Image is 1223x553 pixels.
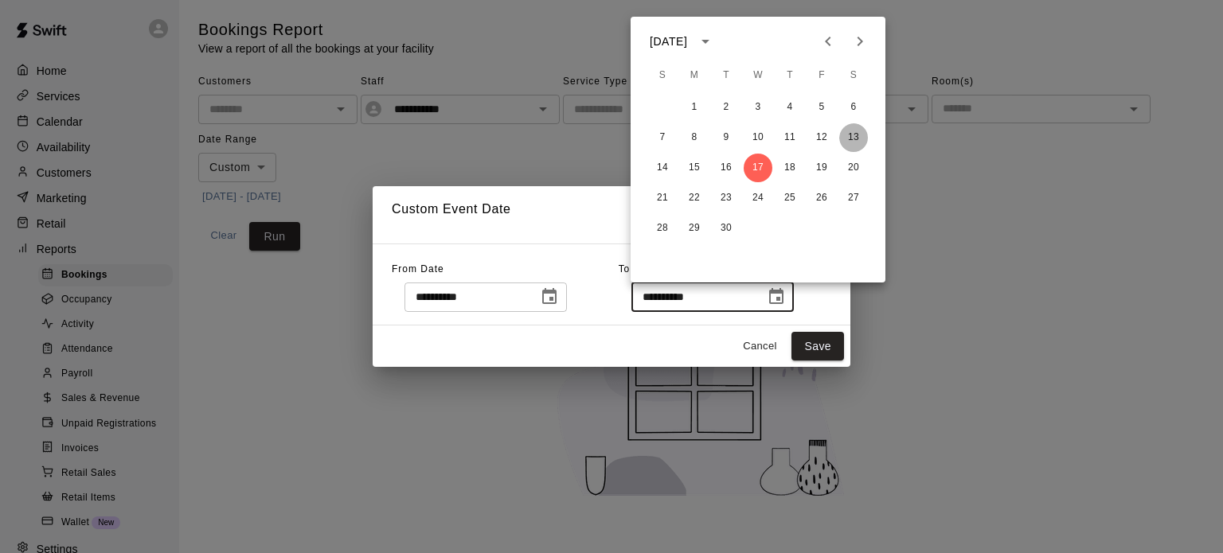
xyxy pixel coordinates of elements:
span: To Date [619,263,657,275]
button: 9 [712,123,740,152]
button: 1 [680,93,709,122]
button: Cancel [734,334,785,359]
span: From Date [392,263,444,275]
button: Save [791,332,844,361]
button: 4 [776,93,804,122]
button: 25 [776,184,804,212]
span: Tuesday [712,60,740,92]
button: 5 [807,93,836,122]
button: 24 [744,184,772,212]
button: Next month [844,25,876,57]
button: 11 [776,123,804,152]
button: 7 [648,123,677,152]
button: 19 [807,154,836,182]
button: 10 [744,123,772,152]
button: 27 [839,184,868,212]
div: [DATE] [650,33,687,50]
button: 17 [744,154,772,182]
button: 3 [744,93,772,122]
button: 16 [712,154,740,182]
span: Monday [680,60,709,92]
button: 2 [712,93,740,122]
button: 22 [680,184,709,212]
span: Wednesday [744,60,772,92]
button: 26 [807,184,836,212]
h2: Custom Event Date [373,186,850,243]
button: 14 [648,154,677,182]
button: 18 [776,154,804,182]
button: calendar view is open, switch to year view [692,28,719,55]
button: Choose date, selected date is Sep 17, 2025 [760,281,792,313]
button: 15 [680,154,709,182]
button: Previous month [812,25,844,57]
button: 8 [680,123,709,152]
button: 13 [839,123,868,152]
span: Sunday [648,60,677,92]
span: Thursday [776,60,804,92]
span: Saturday [839,60,868,92]
button: 30 [712,214,740,243]
button: 20 [839,154,868,182]
button: 12 [807,123,836,152]
span: Friday [807,60,836,92]
button: 21 [648,184,677,212]
button: 6 [839,93,868,122]
button: Choose date, selected date is Sep 7, 2025 [533,281,565,313]
button: 23 [712,184,740,212]
button: 29 [680,214,709,243]
button: 28 [648,214,677,243]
